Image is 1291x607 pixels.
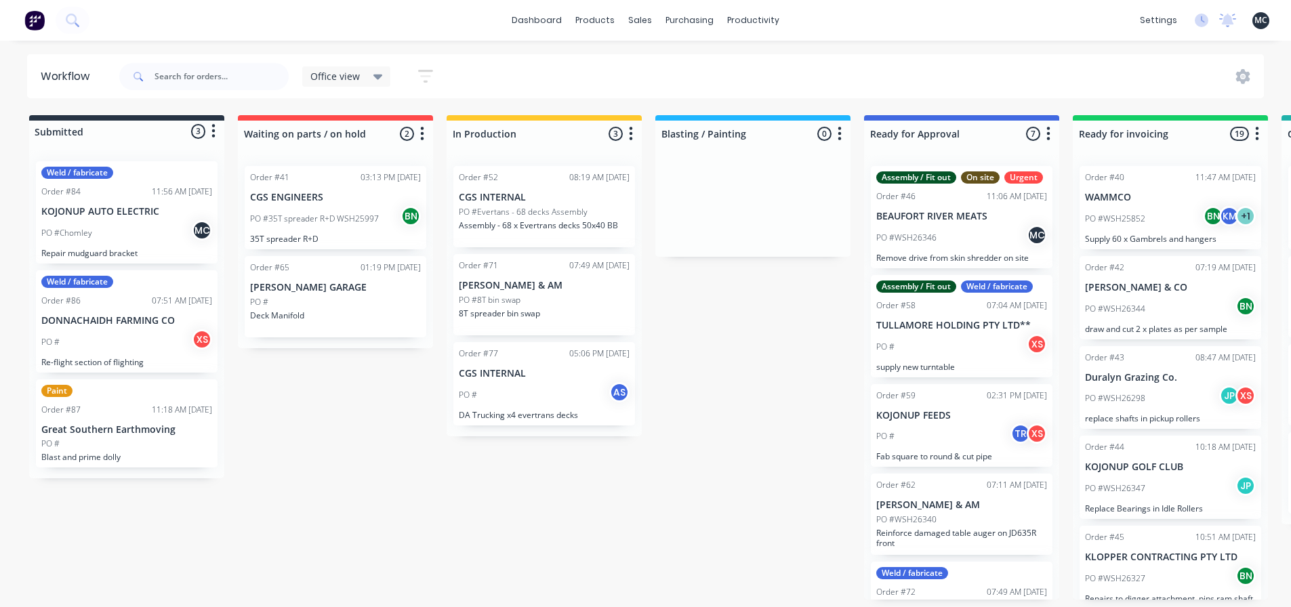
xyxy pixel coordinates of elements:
div: Order #7107:49 AM [DATE][PERSON_NAME] & AMPO #8T bin swap8T spreader bin swap [453,254,635,335]
div: BN [1235,566,1256,586]
div: Order #4103:13 PM [DATE]CGS ENGINEERSPO #35T spreader R+D WSH25997BN35T spreader R+D [245,166,426,249]
a: dashboard [505,10,569,30]
div: purchasing [659,10,720,30]
p: Repair mudguard bracket [41,248,212,258]
p: Assembly - 68 x Evertrans decks 50x40 BB [459,220,630,230]
p: [PERSON_NAME] GARAGE [250,282,421,293]
p: PO #Evertans - 68 decks Assembly [459,206,588,218]
div: Order #7705:06 PM [DATE]CGS INTERNALPO #ASDA Trucking x4 evertrans decks [453,342,635,425]
div: Order #52 [459,171,498,184]
div: Order #46 [876,190,916,203]
div: productivity [720,10,786,30]
p: WAMMCO [1085,192,1256,203]
p: PO #8T bin swap [459,294,520,306]
div: PaintOrder #8711:18 AM [DATE]Great Southern EarthmovingPO #Blast and prime dolly [36,379,218,468]
div: Weld / fabricate [961,280,1033,293]
div: Order #71 [459,259,498,272]
p: Fab square to round & cut pipe [876,451,1047,461]
div: JP [1219,385,1239,406]
div: Order #4410:18 AM [DATE]KOJONUP GOLF CLUBPO #WSH26347JPReplace Bearings in Idle Rollers [1080,436,1261,519]
div: Weld / fabricate [876,567,948,579]
div: Order #4308:47 AM [DATE]Duralyn Grazing Co.PO #WSH26298JPXSreplace shafts in pickup rollers [1080,346,1261,430]
div: 08:19 AM [DATE] [569,171,630,184]
div: Paint [41,385,73,397]
div: Order #87 [41,404,81,416]
div: Urgent [1004,171,1043,184]
p: 35T spreader R+D [250,234,421,244]
div: 10:51 AM [DATE] [1195,531,1256,543]
div: MC [1027,225,1047,245]
p: [PERSON_NAME] & AM [459,280,630,291]
div: Order #62 [876,479,916,491]
div: 11:18 AM [DATE] [152,404,212,416]
div: XS [1235,385,1256,406]
div: products [569,10,621,30]
p: PO # [41,438,60,450]
p: PO #WSH25852 [1085,213,1145,225]
p: KLOPPER CONTRACTING PTY LTD [1085,551,1256,563]
div: 07:04 AM [DATE] [987,299,1047,312]
p: Remove drive from skin shredder on site [876,253,1047,263]
p: PO #WSH26298 [1085,392,1145,404]
p: Duralyn Grazing Co. [1085,372,1256,383]
div: 03:13 PM [DATE] [361,171,421,184]
p: Deck Manifold [250,310,421,320]
span: Office view [310,69,360,83]
p: PO #WSH26344 [1085,303,1145,315]
p: PO #WSH26347 [1085,482,1145,495]
div: 05:06 PM [DATE] [569,348,630,360]
p: PO # [250,296,268,308]
div: Order #72 [876,586,916,598]
div: Workflow [41,68,96,85]
p: Replace Bearings in Idle Rollers [1085,503,1256,514]
div: 11:47 AM [DATE] [1195,171,1256,184]
p: replace shafts in pickup rollers [1085,413,1256,423]
div: settings [1133,10,1184,30]
p: PO #WSH26340 [876,514,937,526]
p: KOJONUP GOLF CLUB [1085,461,1256,473]
div: Assembly / Fit outWeld / fabricateOrder #5807:04 AM [DATE]TULLAMORE HOLDING PTY LTD**PO #XSsupply... [871,275,1052,377]
div: BN [1235,296,1256,316]
div: Order #4011:47 AM [DATE]WAMMCOPO #WSH25852BNKM+1Supply 60 x Gambrels and hangers [1080,166,1261,249]
p: TULLAMORE HOLDING PTY LTD** [876,320,1047,331]
p: Blast and prime dolly [41,452,212,462]
div: 07:49 AM [DATE] [987,586,1047,598]
div: 11:56 AM [DATE] [152,186,212,198]
div: Order #59 [876,390,916,402]
div: 11:06 AM [DATE] [987,190,1047,203]
div: Order #5208:19 AM [DATE]CGS INTERNALPO #Evertans - 68 decks AssemblyAssembly - 68 x Evertrans dec... [453,166,635,247]
p: KOJONUP AUTO ELECTRIC [41,206,212,217]
div: Weld / fabricateOrder #8411:56 AM [DATE]KOJONUP AUTO ELECTRICPO #ChomleyMCRepair mudguard bracket [36,161,218,264]
div: 01:19 PM [DATE] [361,261,421,274]
p: PO # [876,430,895,442]
div: XS [1027,334,1047,354]
div: Order #4207:19 AM [DATE][PERSON_NAME] & COPO #WSH26344BNdraw and cut 2 x plates as per sample [1080,256,1261,339]
div: Assembly / Fit out [876,171,956,184]
div: Order #42 [1085,261,1124,274]
div: 07:19 AM [DATE] [1195,261,1256,274]
div: Assembly / Fit out [876,280,956,293]
div: Order #44 [1085,441,1124,453]
div: KM [1219,206,1239,226]
p: PO #35T spreader R+D WSH25997 [250,213,379,225]
p: CGS INTERNAL [459,192,630,203]
p: PO #WSH26327 [1085,572,1145,585]
div: XS [192,329,212,350]
div: 10:18 AM [DATE] [1195,441,1256,453]
p: Reinforce damaged table auger on JD635R front [876,528,1047,548]
span: MC [1254,14,1267,26]
div: JP [1235,476,1256,496]
div: Order #43 [1085,352,1124,364]
p: PO #WSH26346 [876,232,937,244]
div: Order #45 [1085,531,1124,543]
div: Order #41 [250,171,289,184]
p: 8T spreader bin swap [459,308,630,318]
p: BEAUFORT RIVER MEATS [876,211,1047,222]
div: 02:31 PM [DATE] [987,390,1047,402]
div: Order #5902:31 PM [DATE]KOJONUP FEEDSPO #TRXSFab square to round & cut pipe [871,384,1052,467]
div: Order #77 [459,348,498,360]
div: + 1 [1235,206,1256,226]
div: Order #6207:11 AM [DATE][PERSON_NAME] & AMPO #WSH26340Reinforce damaged table auger on JD635R front [871,474,1052,555]
div: AS [609,382,630,402]
p: KOJONUP FEEDS [876,410,1047,421]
